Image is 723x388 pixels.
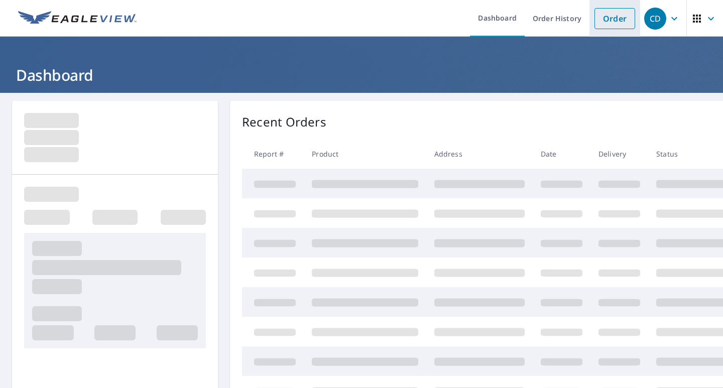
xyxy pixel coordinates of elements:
th: Address [426,139,533,169]
p: Recent Orders [242,113,326,131]
img: EV Logo [18,11,137,26]
h1: Dashboard [12,65,711,85]
div: CD [644,8,666,30]
a: Order [594,8,635,29]
th: Product [304,139,426,169]
th: Date [533,139,590,169]
th: Delivery [590,139,648,169]
th: Report # [242,139,304,169]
